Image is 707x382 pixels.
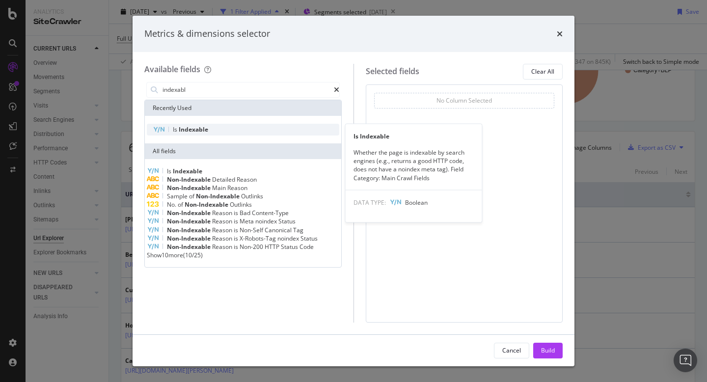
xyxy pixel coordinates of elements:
div: Available fields [144,64,200,75]
div: Build [541,346,555,355]
span: of [189,192,196,200]
span: Tag [293,226,303,234]
span: Bad [240,209,252,217]
span: Outlinks [230,200,252,209]
span: Status [281,243,299,251]
span: HTTP [265,243,281,251]
div: times [557,27,563,40]
span: Is [167,167,173,175]
span: Sample [167,192,189,200]
div: All fields [145,143,341,159]
span: Is [173,125,179,134]
span: Non-Indexable [167,217,212,225]
span: Indexable [173,167,202,175]
span: is [234,243,240,251]
div: Clear All [531,67,554,76]
span: Content-Type [252,209,289,217]
span: Non-Indexable [196,192,241,200]
span: noindex [277,234,300,243]
span: Boolean [405,198,428,206]
div: modal [133,16,574,366]
span: Non-Indexable [167,226,212,234]
span: Status [300,234,318,243]
span: Outlinks [241,192,263,200]
span: X-Robots-Tag [240,234,277,243]
span: Status [278,217,296,225]
span: Non-Indexable [167,234,212,243]
span: Reason [212,217,234,225]
span: ( 10 / 25 ) [183,251,203,259]
span: Meta [240,217,255,225]
span: DATA TYPE: [353,198,386,206]
span: Reason [212,209,234,217]
span: Non-Indexable [185,200,230,209]
div: Open Intercom Messenger [674,349,697,372]
span: is [234,234,240,243]
span: Main [212,184,227,192]
span: of [178,200,185,209]
input: Search by field name [162,82,334,97]
div: Cancel [502,346,521,355]
span: Non-200 [240,243,265,251]
span: Code [299,243,314,251]
span: Reason [212,243,234,251]
div: Recently Used [145,100,341,116]
span: Reason [212,234,234,243]
span: No. [167,200,178,209]
div: Metrics & dimensions selector [144,27,270,40]
span: Non-Self [240,226,265,234]
span: Reason [212,226,234,234]
div: Whether the page is indexable by search engines (e.g., returns a good HTTP code, does not have a ... [346,148,482,182]
div: Is Indexable [346,132,482,140]
span: Detailed [212,175,237,184]
span: Non-Indexable [167,209,212,217]
span: Canonical [265,226,293,234]
div: No Column Selected [436,96,492,105]
span: Reason [237,175,257,184]
span: noindex [255,217,278,225]
div: Selected fields [366,66,419,77]
span: Indexable [179,125,208,134]
button: Cancel [494,343,529,358]
span: Non-Indexable [167,175,212,184]
button: Build [533,343,563,358]
button: Clear All [523,64,563,80]
span: Non-Indexable [167,184,212,192]
span: is [234,209,240,217]
span: Reason [227,184,247,192]
span: is [234,226,240,234]
span: Non-Indexable [167,243,212,251]
span: is [234,217,240,225]
span: Show 10 more [147,251,183,259]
